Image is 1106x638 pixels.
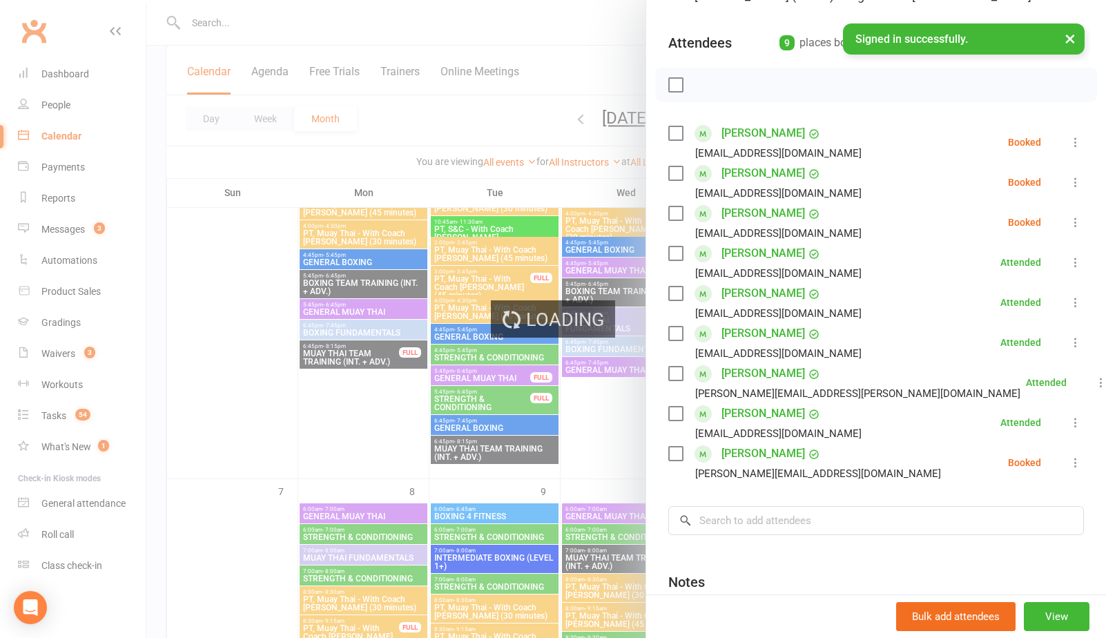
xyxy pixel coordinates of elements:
[695,144,862,162] div: [EMAIL_ADDRESS][DOMAIN_NAME]
[1024,602,1089,631] button: View
[1008,137,1041,147] div: Booked
[668,506,1084,535] input: Search to add attendees
[721,202,805,224] a: [PERSON_NAME]
[695,264,862,282] div: [EMAIL_ADDRESS][DOMAIN_NAME]
[695,224,862,242] div: [EMAIL_ADDRESS][DOMAIN_NAME]
[721,122,805,144] a: [PERSON_NAME]
[695,385,1020,403] div: [PERSON_NAME][EMAIL_ADDRESS][PERSON_NAME][DOMAIN_NAME]
[1008,458,1041,467] div: Booked
[14,591,47,624] div: Open Intercom Messenger
[695,184,862,202] div: [EMAIL_ADDRESS][DOMAIN_NAME]
[721,242,805,264] a: [PERSON_NAME]
[1000,298,1041,307] div: Attended
[1008,177,1041,187] div: Booked
[721,322,805,345] a: [PERSON_NAME]
[721,282,805,304] a: [PERSON_NAME]
[1026,378,1067,387] div: Attended
[896,602,1016,631] button: Bulk add attendees
[1000,338,1041,347] div: Attended
[695,304,862,322] div: [EMAIL_ADDRESS][DOMAIN_NAME]
[721,162,805,184] a: [PERSON_NAME]
[1008,217,1041,227] div: Booked
[695,465,941,483] div: [PERSON_NAME][EMAIL_ADDRESS][DOMAIN_NAME]
[1058,23,1083,53] button: ×
[721,403,805,425] a: [PERSON_NAME]
[668,572,705,592] div: Notes
[721,362,805,385] a: [PERSON_NAME]
[695,425,862,443] div: [EMAIL_ADDRESS][DOMAIN_NAME]
[721,443,805,465] a: [PERSON_NAME]
[1000,258,1041,267] div: Attended
[1000,418,1041,427] div: Attended
[695,345,862,362] div: [EMAIL_ADDRESS][DOMAIN_NAME]
[855,32,968,46] span: Signed in successfully.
